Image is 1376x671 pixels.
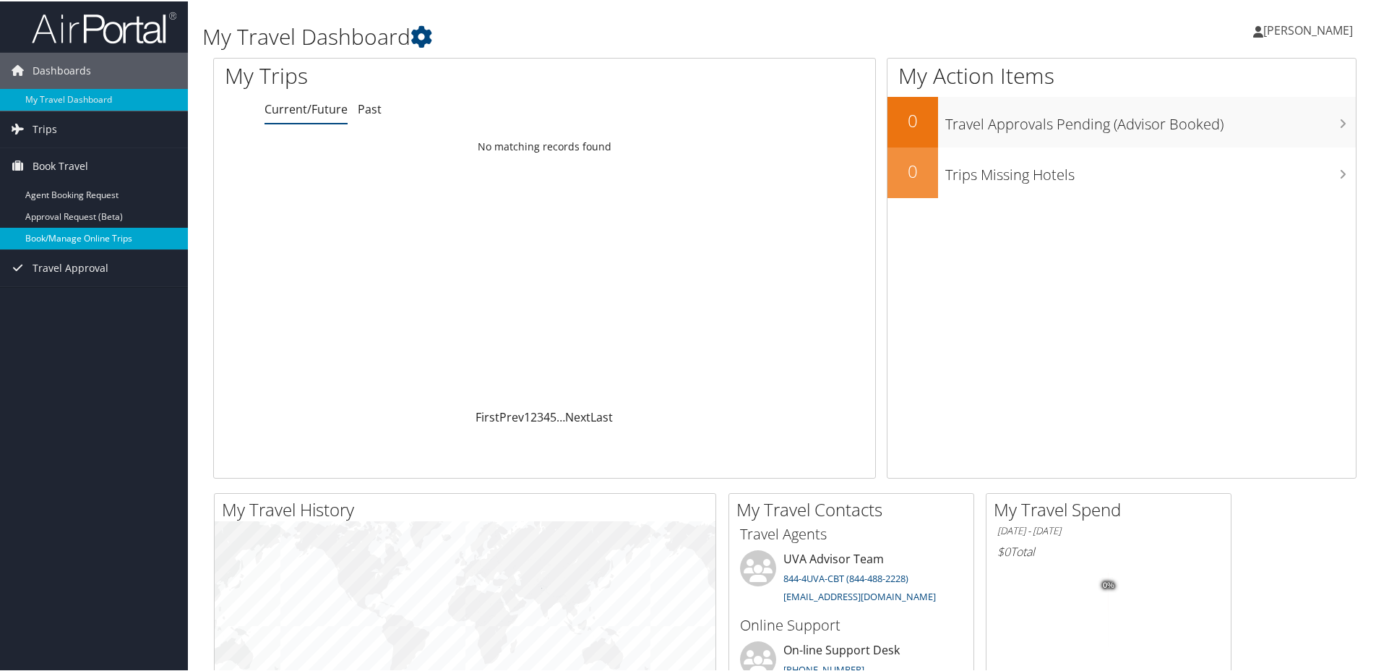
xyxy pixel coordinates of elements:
[565,408,590,424] a: Next
[783,570,908,584] a: 844-4UVA-CBT (844-488-2228)
[740,614,963,634] h3: Online Support
[887,146,1356,197] a: 0Trips Missing Hotels
[887,158,938,182] h2: 0
[225,59,589,90] h1: My Trips
[33,110,57,146] span: Trips
[222,496,715,521] h2: My Travel History
[887,95,1356,146] a: 0Travel Approvals Pending (Advisor Booked)
[265,100,348,116] a: Current/Future
[590,408,613,424] a: Last
[887,59,1356,90] h1: My Action Items
[556,408,565,424] span: …
[1253,7,1367,51] a: [PERSON_NAME]
[887,107,938,132] h2: 0
[783,589,936,602] a: [EMAIL_ADDRESS][DOMAIN_NAME]
[33,249,108,285] span: Travel Approval
[945,156,1356,184] h3: Trips Missing Hotels
[994,496,1231,521] h2: My Travel Spend
[476,408,499,424] a: First
[530,408,537,424] a: 2
[33,147,88,183] span: Book Travel
[524,408,530,424] a: 1
[543,408,550,424] a: 4
[740,523,963,543] h3: Travel Agents
[550,408,556,424] a: 5
[997,523,1220,537] h6: [DATE] - [DATE]
[997,542,1010,558] span: $0
[1263,21,1353,37] span: [PERSON_NAME]
[945,106,1356,133] h3: Travel Approvals Pending (Advisor Booked)
[1103,580,1114,589] tspan: 0%
[997,542,1220,558] h6: Total
[537,408,543,424] a: 3
[214,132,875,158] td: No matching records found
[358,100,382,116] a: Past
[202,20,979,51] h1: My Travel Dashboard
[736,496,973,521] h2: My Travel Contacts
[499,408,524,424] a: Prev
[733,549,970,608] li: UVA Advisor Team
[33,51,91,87] span: Dashboards
[32,9,176,43] img: airportal-logo.png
